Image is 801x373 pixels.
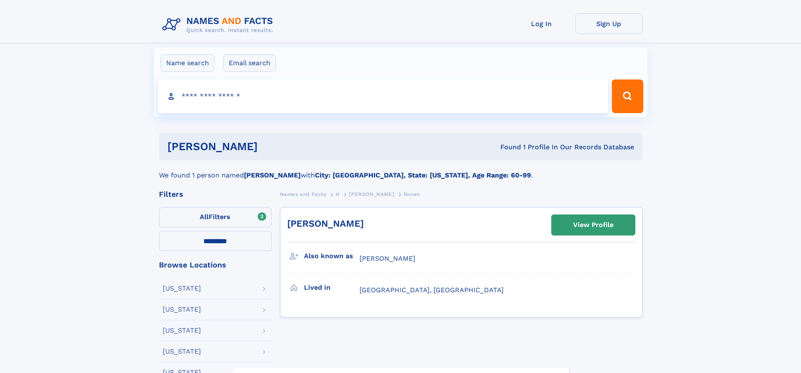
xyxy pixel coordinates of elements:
label: Email search [223,54,276,72]
span: All [200,213,209,221]
span: [PERSON_NAME] [349,191,394,197]
input: search input [158,79,608,113]
span: H [336,191,340,197]
div: [US_STATE] [163,285,201,292]
a: H [336,189,340,199]
h3: Also known as [304,249,360,263]
h3: Lived in [304,280,360,295]
a: [PERSON_NAME] [287,218,364,229]
h1: [PERSON_NAME] [167,141,379,152]
span: [PERSON_NAME] [360,254,415,262]
a: Log In [508,13,575,34]
label: Name search [161,54,214,72]
a: Names and Facts [280,189,326,199]
div: We found 1 person named with . [159,160,642,180]
span: [GEOGRAPHIC_DATA], [GEOGRAPHIC_DATA] [360,286,504,294]
span: Ronen [404,191,420,197]
a: [PERSON_NAME] [349,189,394,199]
div: Filters [159,190,272,198]
div: Found 1 Profile In Our Records Database [379,143,634,152]
div: [US_STATE] [163,306,201,313]
div: [US_STATE] [163,348,201,355]
b: [PERSON_NAME] [244,171,301,179]
div: [US_STATE] [163,327,201,334]
b: City: [GEOGRAPHIC_DATA], State: [US_STATE], Age Range: 60-99 [315,171,531,179]
a: View Profile [552,215,635,235]
img: Logo Names and Facts [159,13,280,36]
a: Sign Up [575,13,642,34]
button: Search Button [612,79,643,113]
label: Filters [159,207,272,228]
div: View Profile [573,215,613,235]
div: Browse Locations [159,261,272,269]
